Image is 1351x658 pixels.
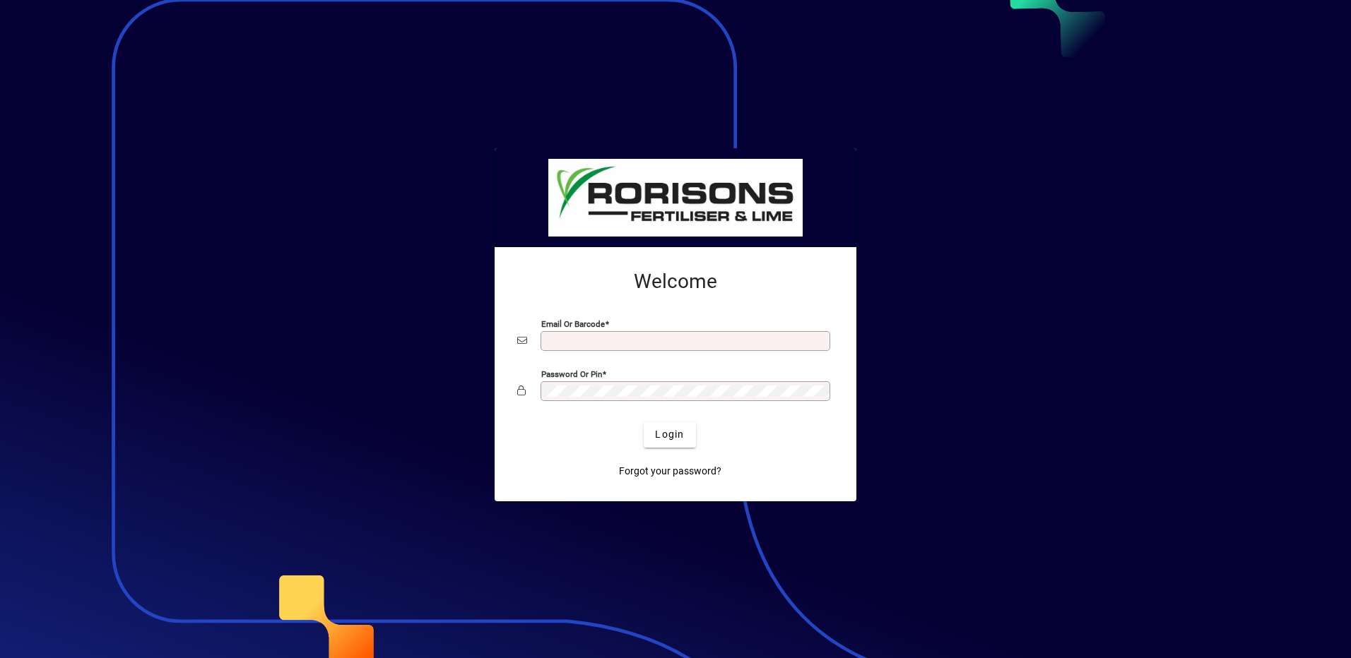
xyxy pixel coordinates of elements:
span: Login [655,427,684,442]
a: Forgot your password? [613,459,727,484]
mat-label: Password or Pin [541,369,602,378]
button: Login [644,422,695,448]
mat-label: Email or Barcode [541,318,605,328]
h2: Welcome [517,270,834,294]
span: Forgot your password? [619,464,721,479]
